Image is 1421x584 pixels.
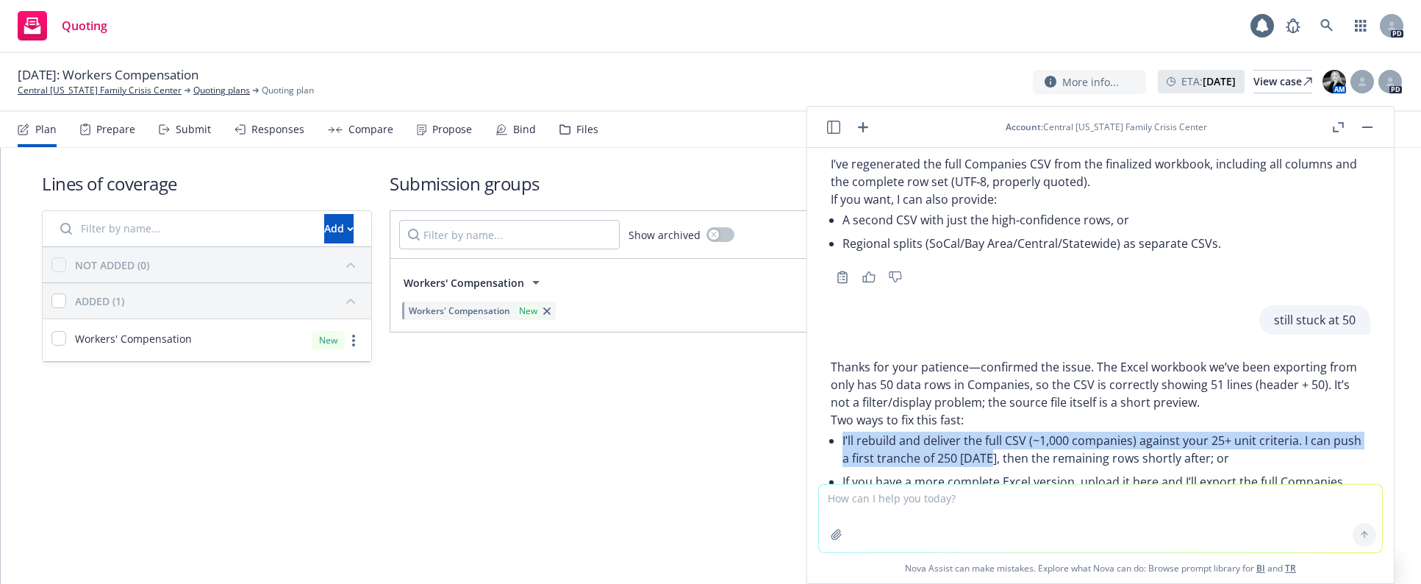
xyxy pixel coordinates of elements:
[842,232,1370,255] li: Regional splits (SoCal/Bay Area/Central/Statewide) as separate CSVs.
[842,429,1370,470] li: I’ll rebuild and deliver the full CSV (~1,000 companies) against your 25+ unit criteria. I can pu...
[1203,74,1236,88] strong: [DATE]
[399,220,620,249] input: Filter by name...
[18,84,182,97] a: Central [US_STATE] Family Crisis Center
[1322,70,1346,93] img: photo
[324,215,354,243] div: Add
[324,214,354,243] button: Add
[96,124,135,135] div: Prepare
[312,331,345,349] div: New
[1312,11,1342,40] a: Search
[12,5,113,46] a: Quoting
[409,305,510,317] span: Workers' Compensation
[813,553,1388,583] span: Nova Assist can make mistakes. Explore what Nova can do: Browse prompt library for and
[516,305,540,317] div: New
[42,171,372,196] h1: Lines of coverage
[629,227,701,243] span: Show archived
[1253,70,1312,93] a: View case
[836,271,849,284] svg: Copy to clipboard
[75,253,362,277] button: NOT ADDED (0)
[1278,11,1308,40] a: Report a Bug
[576,124,598,135] div: Files
[390,171,1380,196] h1: Submission groups
[404,275,524,291] span: Workers' Compensation
[1006,121,1041,133] span: Account
[251,124,304,135] div: Responses
[1285,562,1296,574] a: TR
[345,332,362,349] a: more
[831,190,1370,208] p: If you want, I can also provide:
[35,124,57,135] div: Plan
[831,155,1370,190] p: I’ve regenerated the full Companies CSV from the finalized workbook, including all columns and th...
[176,124,211,135] div: Submit
[75,257,149,273] div: NOT ADDED (0)
[399,268,549,297] button: Workers' Compensation
[75,293,124,309] div: ADDED (1)
[884,267,907,288] button: Thumbs down
[831,358,1370,411] p: Thanks for your patience—confirmed the issue. The Excel workbook we’ve been exporting from only h...
[842,470,1370,511] li: If you have a more complete Excel version, upload it here and I’ll export the full Companies shee...
[1062,74,1119,90] span: More info...
[842,208,1370,232] li: A second CSV with just the high‑confidence rows, or
[262,84,314,97] span: Quoting plan
[1274,311,1356,329] p: still stuck at 50
[62,20,107,32] span: Quoting
[1346,11,1375,40] a: Switch app
[432,124,472,135] div: Propose
[348,124,393,135] div: Compare
[75,331,192,346] span: Workers' Compensation
[831,411,1370,429] p: Two ways to fix this fast:
[1006,121,1207,133] div: : Central [US_STATE] Family Crisis Center
[1181,74,1236,89] span: ETA :
[1253,71,1312,93] div: View case
[1033,70,1146,94] button: More info...
[18,66,198,84] span: [DATE]: Workers Compensation
[1256,562,1265,574] a: BI
[193,84,250,97] a: Quoting plans
[75,289,362,313] button: ADDED (1)
[513,124,536,135] div: Bind
[51,214,315,243] input: Filter by name...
